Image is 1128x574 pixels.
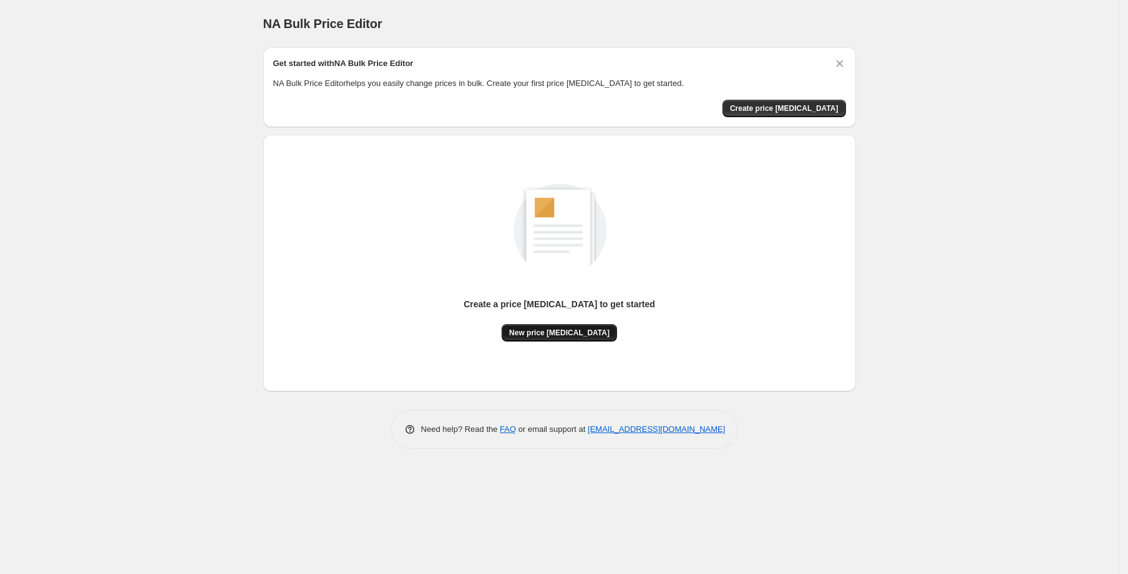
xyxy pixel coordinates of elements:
a: [EMAIL_ADDRESS][DOMAIN_NAME] [588,424,725,434]
span: Create price [MEDICAL_DATA] [730,103,839,113]
p: Create a price [MEDICAL_DATA] to get started [464,298,655,310]
p: NA Bulk Price Editor helps you easily change prices in bulk. Create your first price [MEDICAL_DAT... [273,77,846,90]
span: NA Bulk Price Editor [263,17,382,31]
span: Need help? Read the [421,424,500,434]
a: FAQ [500,424,516,434]
h2: Get started with NA Bulk Price Editor [273,57,414,70]
span: or email support at [516,424,588,434]
button: New price [MEDICAL_DATA] [502,324,617,342]
span: New price [MEDICAL_DATA] [509,328,610,338]
button: Dismiss card [834,57,846,70]
button: Create price change job [722,100,846,117]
